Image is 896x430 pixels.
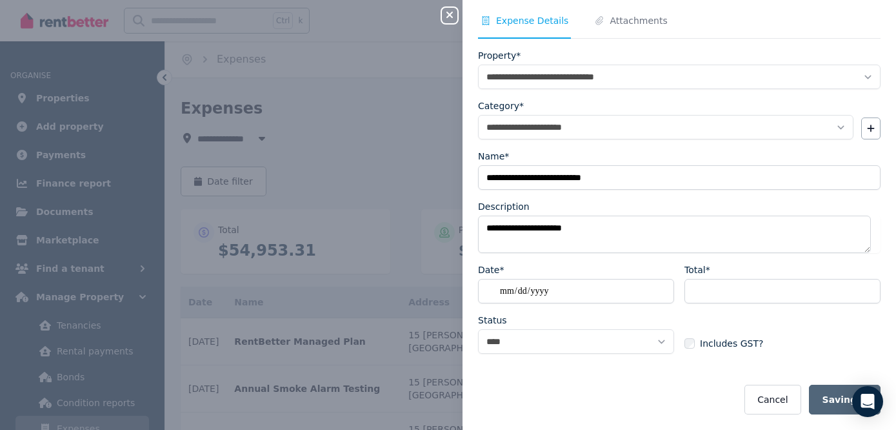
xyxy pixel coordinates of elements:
input: Includes GST? [684,338,695,349]
span: Attachments [610,14,667,27]
label: Status [478,314,507,327]
label: Name* [478,150,509,163]
label: Date* [478,263,504,276]
nav: Tabs [478,14,881,39]
button: Cancel [744,385,801,415]
span: Expense Details [496,14,568,27]
label: Property* [478,49,521,62]
label: Category* [478,99,524,112]
label: Description [478,200,530,213]
div: Open Intercom Messenger [852,386,883,417]
label: Total* [684,263,710,276]
span: Includes GST? [700,337,763,350]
